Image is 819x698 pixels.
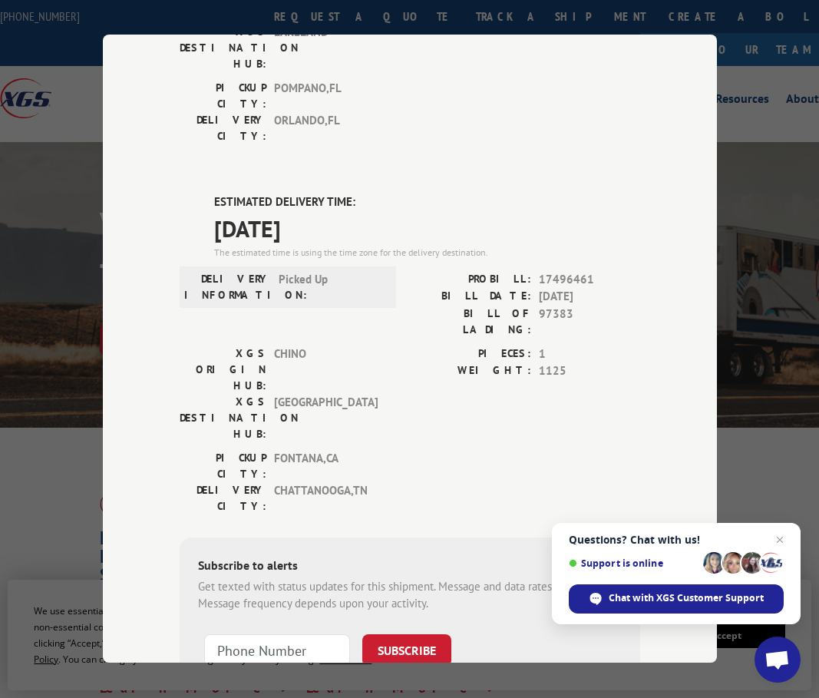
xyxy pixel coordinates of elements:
[274,113,378,145] span: ORLANDO , FL
[204,634,350,667] input: Phone Number
[214,246,640,260] div: The estimated time is using the time zone for the delivery destination.
[539,363,640,381] span: 1125
[539,271,640,289] span: 17496461
[214,211,640,246] span: [DATE]
[180,394,266,442] label: XGS DESTINATION HUB:
[410,346,531,363] label: PIECES:
[569,534,784,546] span: Questions? Chat with us!
[274,394,378,442] span: [GEOGRAPHIC_DATA]
[362,634,451,667] button: SUBSCRIBE
[410,271,531,289] label: PROBILL:
[198,578,622,613] div: Get texted with status updates for this shipment. Message and data rates may apply. Message frequ...
[771,531,789,549] span: Close chat
[410,289,531,306] label: BILL DATE:
[569,557,698,569] span: Support is online
[539,346,640,363] span: 1
[184,271,271,303] label: DELIVERY INFORMATION:
[180,113,266,145] label: DELIVERY CITY:
[569,584,784,614] div: Chat with XGS Customer Support
[198,556,622,578] div: Subscribe to alerts
[609,591,764,605] span: Chat with XGS Customer Support
[180,450,266,482] label: PICKUP CITY:
[274,81,378,113] span: POMPANO , FL
[180,482,266,514] label: DELIVERY CITY:
[410,306,531,338] label: BILL OF LADING:
[539,306,640,338] span: 97383
[214,194,640,212] label: ESTIMATED DELIVERY TIME:
[274,450,378,482] span: FONTANA , CA
[410,363,531,381] label: WEIGHT:
[274,25,378,73] span: LAKELAND
[180,81,266,113] label: PICKUP CITY:
[274,482,378,514] span: CHATTANOOGA , TN
[755,637,801,683] div: Open chat
[180,25,266,73] label: XGS DESTINATION HUB:
[274,346,378,394] span: CHINO
[180,346,266,394] label: XGS ORIGIN HUB:
[539,289,640,306] span: [DATE]
[279,271,382,303] span: Picked Up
